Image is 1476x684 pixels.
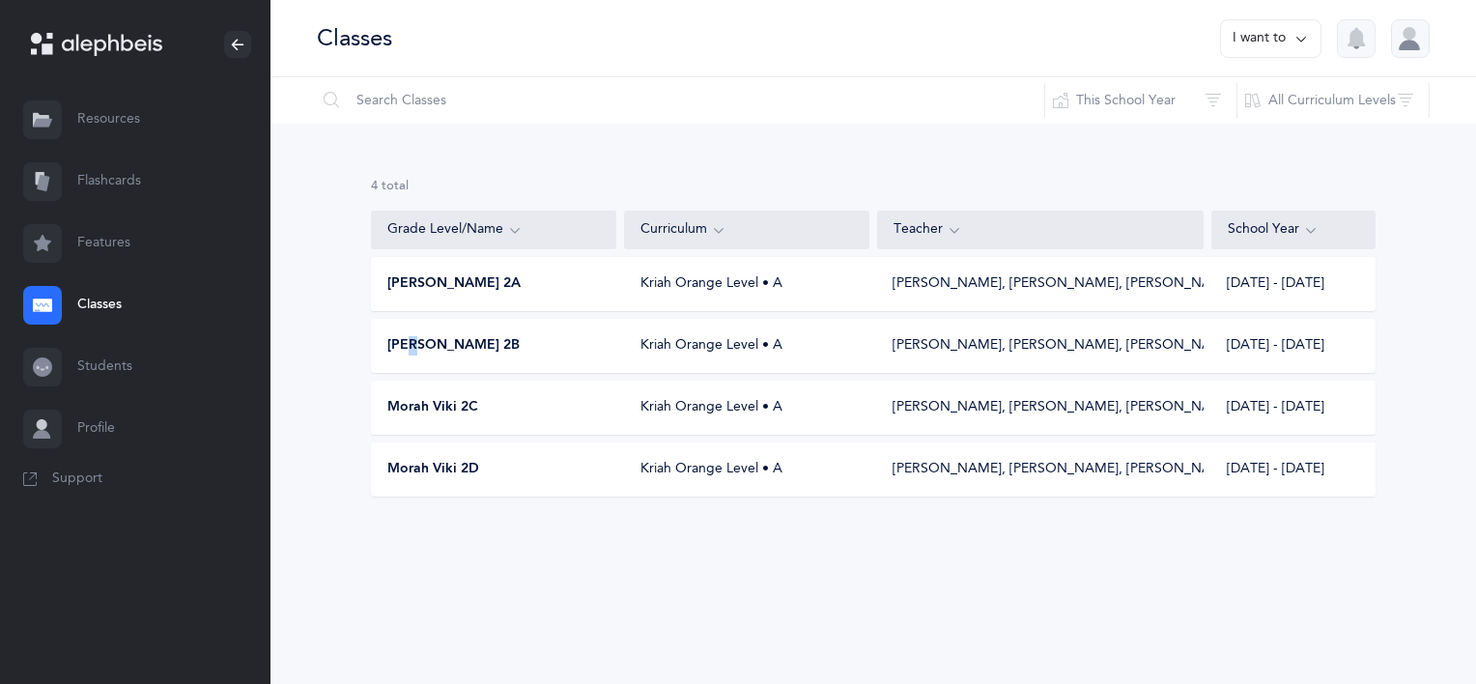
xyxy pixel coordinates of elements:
span: Support [52,470,102,489]
button: I want to [1220,19,1321,58]
div: School Year [1228,219,1359,241]
span: Morah Viki 2D [387,460,479,479]
div: Kriah Orange Level • A [625,460,870,479]
span: [PERSON_NAME] 2A [387,274,521,294]
div: [DATE] - [DATE] [1211,460,1375,479]
div: Teacher [894,219,1187,241]
div: [PERSON_NAME], [PERSON_NAME], [PERSON_NAME] [893,274,1188,294]
input: Search Classes [316,77,1045,124]
div: Kriah Orange Level • A [625,274,870,294]
div: Grade Level/Name [387,219,600,241]
button: All Curriculum Levels [1236,77,1430,124]
span: [PERSON_NAME] 2B [387,336,520,356]
div: [PERSON_NAME], [PERSON_NAME], [PERSON_NAME] [893,398,1188,417]
div: [DATE] - [DATE] [1211,336,1375,356]
div: Classes [317,22,392,54]
div: 4 [371,178,1376,195]
div: Kriah Orange Level • A [625,398,870,417]
div: [PERSON_NAME], [PERSON_NAME], [PERSON_NAME] [893,460,1188,479]
span: Morah Viki 2C [387,398,478,417]
button: This School Year [1044,77,1237,124]
div: [PERSON_NAME], [PERSON_NAME], [PERSON_NAME] [893,336,1188,356]
div: [DATE] - [DATE] [1211,398,1375,417]
div: Curriculum [640,219,853,241]
div: [DATE] - [DATE] [1211,274,1375,294]
div: Kriah Orange Level • A [625,336,870,356]
span: total [382,179,409,192]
